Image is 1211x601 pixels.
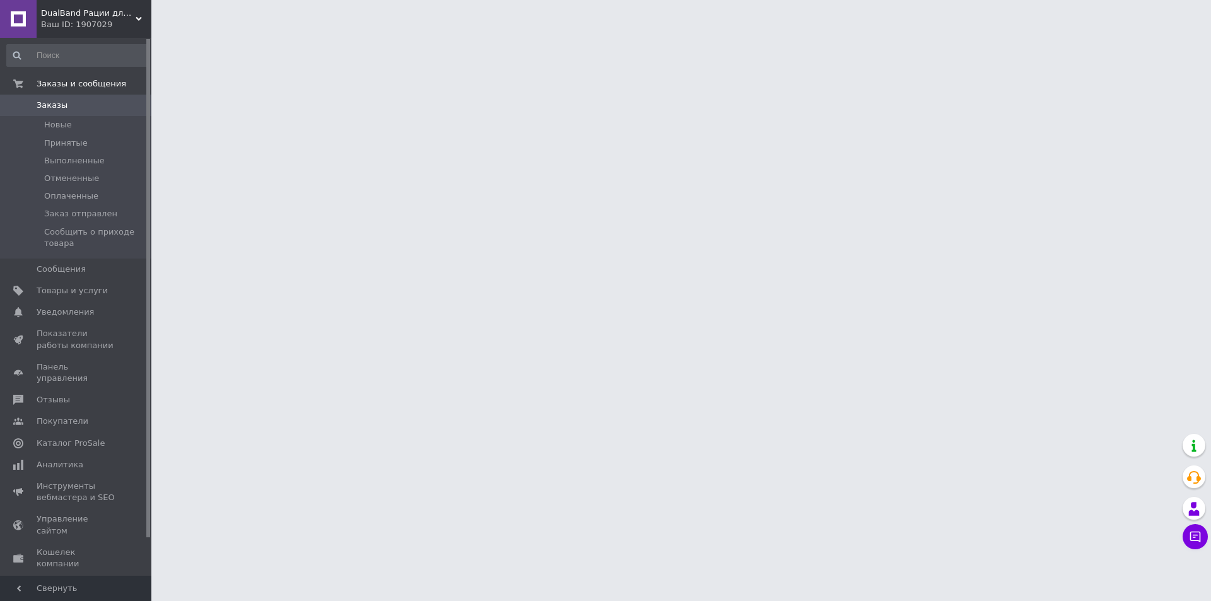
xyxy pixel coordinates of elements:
[6,44,149,67] input: Поиск
[37,459,83,470] span: Аналитика
[37,100,67,111] span: Заказы
[44,208,117,219] span: Заказ отправлен
[37,547,117,569] span: Кошелек компании
[37,438,105,449] span: Каталог ProSale
[37,328,117,351] span: Показатели работы компании
[41,19,151,30] div: Ваш ID: 1907029
[37,285,108,296] span: Товары и услуги
[37,78,126,90] span: Заказы и сообщения
[37,264,86,275] span: Сообщения
[37,513,117,536] span: Управление сайтом
[44,226,148,249] span: Сообщить о приходе товара
[1183,524,1208,549] button: Чат с покупателем
[41,8,136,19] span: DualBand Рации для всех
[44,137,88,149] span: Принятые
[44,119,72,131] span: Новые
[37,306,94,318] span: Уведомления
[37,394,70,406] span: Отзывы
[44,155,105,166] span: Выполненные
[37,361,117,384] span: Панель управления
[44,173,99,184] span: Отмененные
[44,190,98,202] span: Оплаченные
[37,481,117,503] span: Инструменты вебмастера и SEO
[37,416,88,427] span: Покупатели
